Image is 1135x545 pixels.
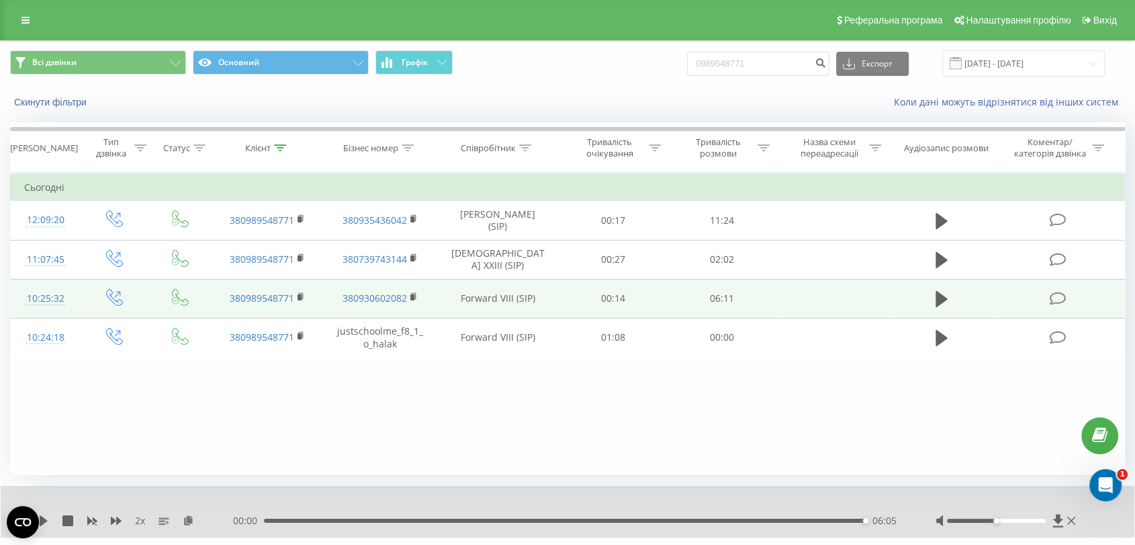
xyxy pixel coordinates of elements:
a: 380935436042 [343,214,407,226]
button: Всі дзвінки [10,50,186,75]
div: Тривалість очікування [574,136,645,159]
td: Forward VIII (SIP) [437,318,558,357]
div: Статус [163,142,190,154]
div: Тип дзвінка [92,136,131,159]
div: Accessibility label [863,518,868,523]
div: Співробітник [461,142,516,154]
td: [PERSON_NAME] (SIP) [437,201,558,240]
span: Графік [402,58,428,67]
td: 00:00 [668,318,776,357]
button: Основний [193,50,369,75]
div: 10:25:32 [24,286,66,312]
a: 380930602082 [343,292,407,304]
div: Аудіозапис розмови [904,142,989,154]
span: 1 [1117,469,1128,480]
a: 380989548771 [230,331,294,343]
td: 01:08 [559,318,668,357]
button: Скинути фільтри [10,96,93,108]
a: 380739743144 [343,253,407,265]
td: 00:14 [559,279,668,318]
iframe: Intercom live chat [1089,469,1122,501]
td: [DEMOGRAPHIC_DATA] XXIII (SIP) [437,240,558,279]
span: Вихід [1093,15,1117,26]
td: 11:24 [668,201,776,240]
span: Налаштування профілю [966,15,1071,26]
div: Accessibility label [993,518,999,523]
div: 10:24:18 [24,325,66,351]
a: 380989548771 [230,292,294,304]
td: Forward VIII (SIP) [437,279,558,318]
span: 06:05 [872,514,897,528]
td: 06:11 [668,279,776,318]
button: Графік [375,50,453,75]
span: Реферальна програма [844,15,943,26]
div: Клієнт [245,142,271,154]
td: 00:27 [559,240,668,279]
a: 380989548771 [230,253,294,265]
td: 00:17 [559,201,668,240]
span: Всі дзвінки [32,57,77,68]
div: 11:07:45 [24,247,66,273]
a: 380989548771 [230,214,294,226]
button: Експорт [836,52,909,76]
div: [PERSON_NAME] [10,142,78,154]
div: Коментар/категорія дзвінка [1010,136,1089,159]
button: Open CMP widget [7,506,39,538]
span: 00:00 [233,514,264,528]
div: Тривалість розмови [682,136,754,159]
td: Сьогодні [11,174,1125,201]
td: 02:02 [668,240,776,279]
div: Назва схеми переадресації [794,136,866,159]
input: Пошук за номером [687,52,829,76]
span: 2 x [135,514,145,528]
div: Бізнес номер [343,142,398,154]
td: justschoolme_f8_1_o_halak [324,318,437,357]
a: Коли дані можуть відрізнятися вiд інших систем [894,95,1125,108]
div: 12:09:20 [24,207,66,233]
